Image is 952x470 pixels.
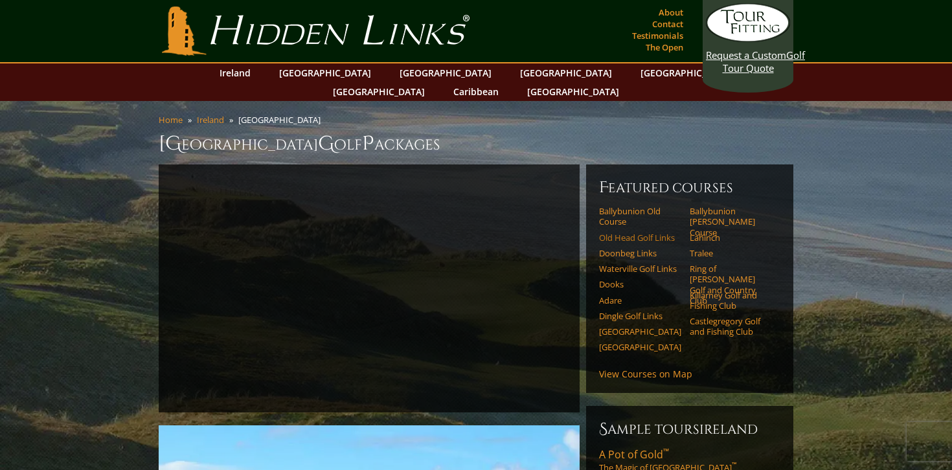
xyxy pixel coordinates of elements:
a: About [655,3,686,21]
a: [GEOGRAPHIC_DATA] [521,82,626,101]
a: Ballybunion [PERSON_NAME] Course [690,206,772,238]
a: Old Head Golf Links [599,232,681,243]
a: Ballybunion Old Course [599,206,681,227]
h6: Sample ToursIreland [599,419,780,440]
span: P [362,131,374,157]
a: Request a CustomGolf Tour Quote [706,3,790,74]
a: Tralee [690,248,772,258]
a: Ireland [213,63,257,82]
span: A Pot of Gold [599,447,669,462]
a: Doonbeg Links [599,248,681,258]
a: Castlegregory Golf and Fishing Club [690,316,772,337]
h1: [GEOGRAPHIC_DATA] olf ackages [159,131,793,157]
span: Request a Custom [706,49,786,62]
a: Contact [649,15,686,33]
iframe: Sir-Nick-on-Southwest-Ireland [172,177,567,399]
a: Ireland [197,114,224,126]
a: [GEOGRAPHIC_DATA] [634,63,739,82]
h6: Featured Courses [599,177,780,198]
a: [GEOGRAPHIC_DATA] [514,63,618,82]
sup: ™ [732,461,736,469]
a: Killarney Golf and Fishing Club [690,290,772,311]
li: [GEOGRAPHIC_DATA] [238,114,326,126]
a: [GEOGRAPHIC_DATA] [326,82,431,101]
sup: ™ [663,446,669,457]
a: Testimonials [629,27,686,45]
a: [GEOGRAPHIC_DATA] [393,63,498,82]
a: Ring of [PERSON_NAME] Golf and Country Club [690,263,772,306]
a: Lahinch [690,232,772,243]
a: [GEOGRAPHIC_DATA] [273,63,378,82]
a: [GEOGRAPHIC_DATA] [599,326,681,337]
a: View Courses on Map [599,368,692,380]
a: Adare [599,295,681,306]
span: G [318,131,334,157]
a: Waterville Golf Links [599,263,681,274]
a: Dingle Golf Links [599,311,681,321]
a: The Open [642,38,686,56]
a: [GEOGRAPHIC_DATA] [599,342,681,352]
a: Dooks [599,279,681,289]
a: Home [159,114,183,126]
a: Caribbean [447,82,505,101]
